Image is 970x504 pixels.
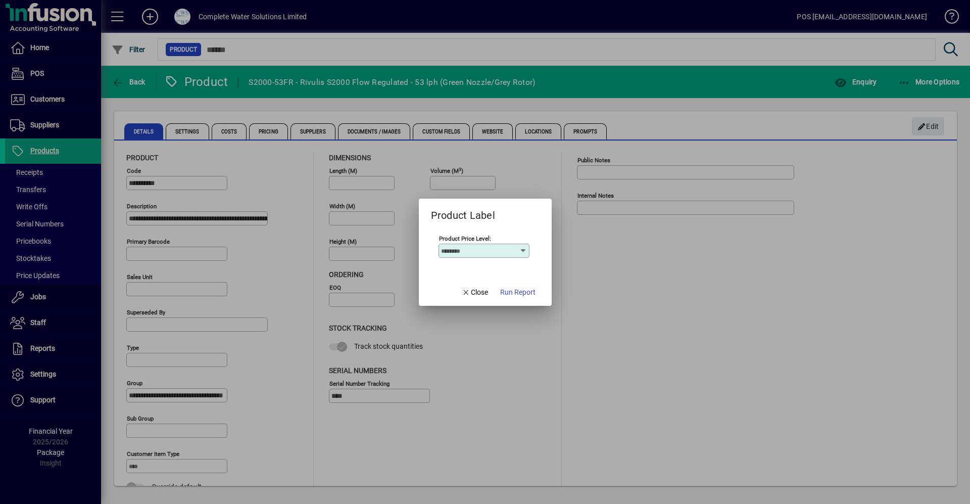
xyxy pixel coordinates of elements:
[496,284,540,302] button: Run Report
[458,284,492,302] button: Close
[500,287,536,298] span: Run Report
[439,235,491,242] mat-label: Product Price Level:
[462,287,488,298] span: Close
[419,199,507,223] h2: Product Label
